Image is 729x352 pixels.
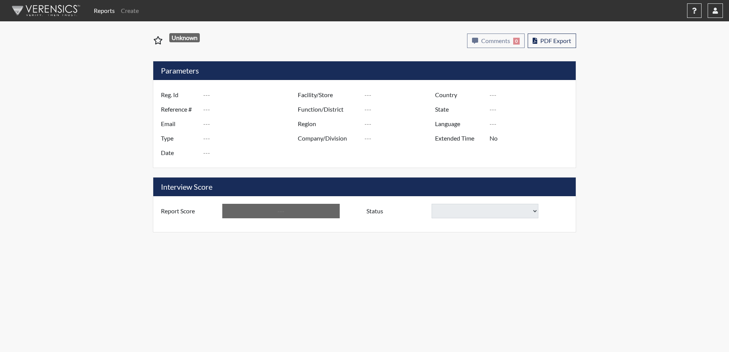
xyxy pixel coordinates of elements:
[155,88,203,102] label: Reg. Id
[429,88,490,102] label: Country
[292,117,364,131] label: Region
[540,37,571,44] span: PDF Export
[490,117,574,131] input: ---
[203,102,300,117] input: ---
[292,88,364,102] label: Facility/Store
[222,204,340,218] input: ---
[203,146,300,160] input: ---
[490,88,574,102] input: ---
[429,102,490,117] label: State
[155,117,203,131] label: Email
[429,131,490,146] label: Extended Time
[155,131,203,146] label: Type
[364,131,437,146] input: ---
[528,34,576,48] button: PDF Export
[203,88,300,102] input: ---
[91,3,118,18] a: Reports
[118,3,142,18] a: Create
[481,37,510,44] span: Comments
[429,117,490,131] label: Language
[361,204,574,218] div: Document a decision to hire or decline a candiate
[364,88,437,102] input: ---
[169,33,200,42] span: Unknown
[155,146,203,160] label: Date
[490,102,574,117] input: ---
[364,102,437,117] input: ---
[155,102,203,117] label: Reference #
[292,131,364,146] label: Company/Division
[361,204,432,218] label: Status
[203,117,300,131] input: ---
[490,131,574,146] input: ---
[513,38,520,45] span: 0
[203,131,300,146] input: ---
[467,34,525,48] button: Comments0
[155,204,222,218] label: Report Score
[292,102,364,117] label: Function/District
[153,178,576,196] h5: Interview Score
[364,117,437,131] input: ---
[153,61,576,80] h5: Parameters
